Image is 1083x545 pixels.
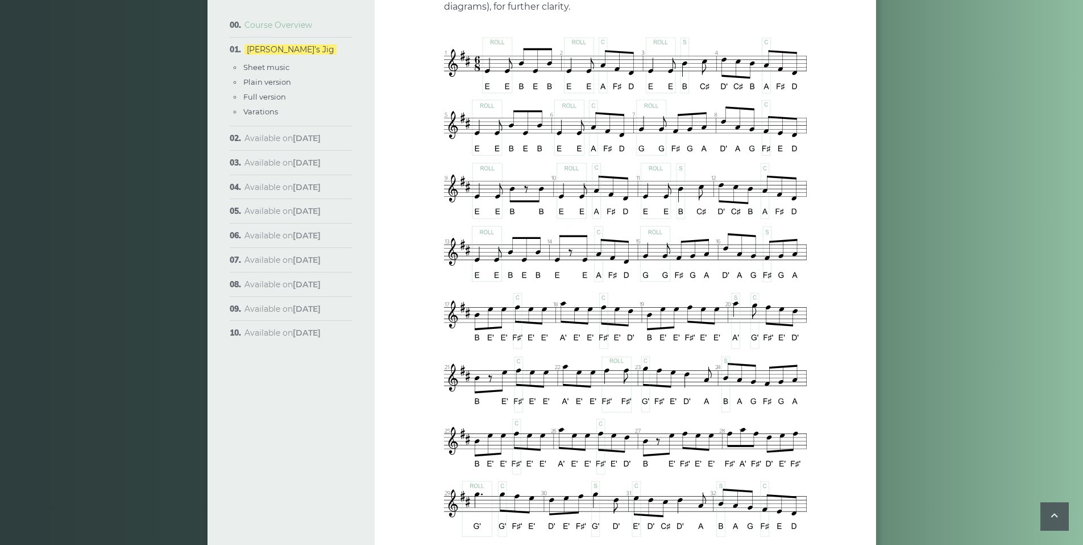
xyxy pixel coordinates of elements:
a: [PERSON_NAME]’s Jig [244,44,337,55]
a: Full version [243,92,286,101]
span: Available on [244,230,321,241]
strong: [DATE] [293,182,321,192]
span: Available on [244,206,321,216]
a: Varations [243,107,278,116]
span: Available on [244,255,321,265]
span: Available on [244,133,321,143]
strong: [DATE] [293,158,321,168]
strong: [DATE] [293,206,321,216]
strong: [DATE] [293,304,321,314]
span: Available on [244,158,321,168]
span: Available on [244,182,321,192]
strong: [DATE] [293,328,321,338]
a: Sheet music [243,63,289,72]
strong: [DATE] [293,230,321,241]
strong: [DATE] [293,133,321,143]
strong: [DATE] [293,255,321,265]
span: Available on [244,304,321,314]
strong: [DATE] [293,279,321,290]
span: Available on [244,279,321,290]
a: Plain version [243,77,291,86]
a: Course Overview [244,20,312,30]
span: Available on [244,328,321,338]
